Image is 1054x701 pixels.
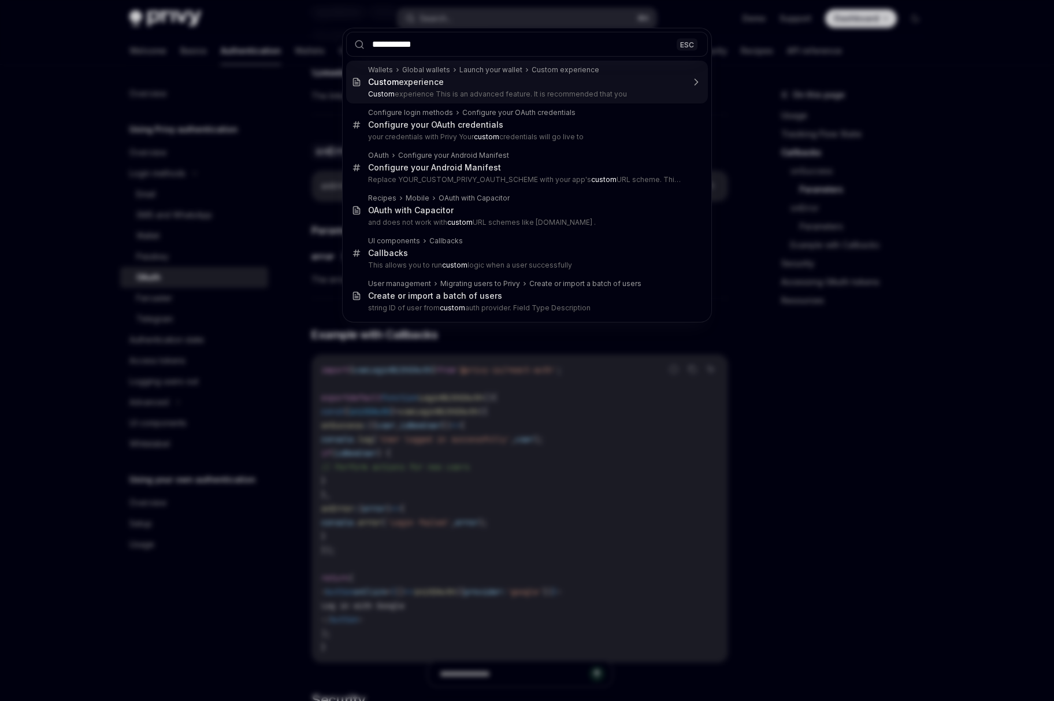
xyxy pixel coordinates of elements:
[402,65,450,75] div: Global wallets
[442,261,467,269] b: custom
[368,218,684,227] p: and does not work with URL schemes like [DOMAIN_NAME] .
[406,194,429,203] div: Mobile
[368,194,396,203] div: Recipes
[368,205,454,216] div: OAuth with Capacitor
[368,291,502,301] div: Create or import a batch of users
[368,65,393,75] div: Wallets
[677,38,697,50] div: ESC
[368,120,503,130] div: Configure your OAuth credentials
[368,77,444,87] div: experience
[368,132,684,142] p: your credentials with Privy Your credentials will go live to
[398,151,509,160] div: Configure your Android Manifest
[368,279,431,288] div: User management
[368,175,684,184] p: Replace YOUR_CUSTOM_PRIVY_OAUTH_SCHEME with your app's URL scheme. This s
[368,108,453,117] div: Configure login methods
[368,151,389,160] div: OAuth
[529,279,641,288] div: Create or import a batch of users
[368,162,501,173] div: Configure your Android Manifest
[368,248,408,258] div: Callbacks
[440,303,465,312] b: custom
[368,77,399,87] b: Custom
[368,236,420,246] div: UI components
[474,132,499,141] b: custom
[368,90,395,98] b: Custom
[459,65,522,75] div: Launch your wallet
[440,279,520,288] div: Migrating users to Privy
[368,261,684,270] p: This allows you to run logic when a user successfully
[462,108,576,117] div: Configure your OAuth credentials
[447,218,473,227] b: custom
[368,90,684,99] p: experience This is an advanced feature. It is recommended that you
[591,175,617,184] b: custom
[429,236,463,246] div: Callbacks
[368,303,684,313] p: string ID of user from auth provider. Field Type Description
[532,65,599,75] div: Custom experience
[439,194,510,203] div: OAuth with Capacitor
